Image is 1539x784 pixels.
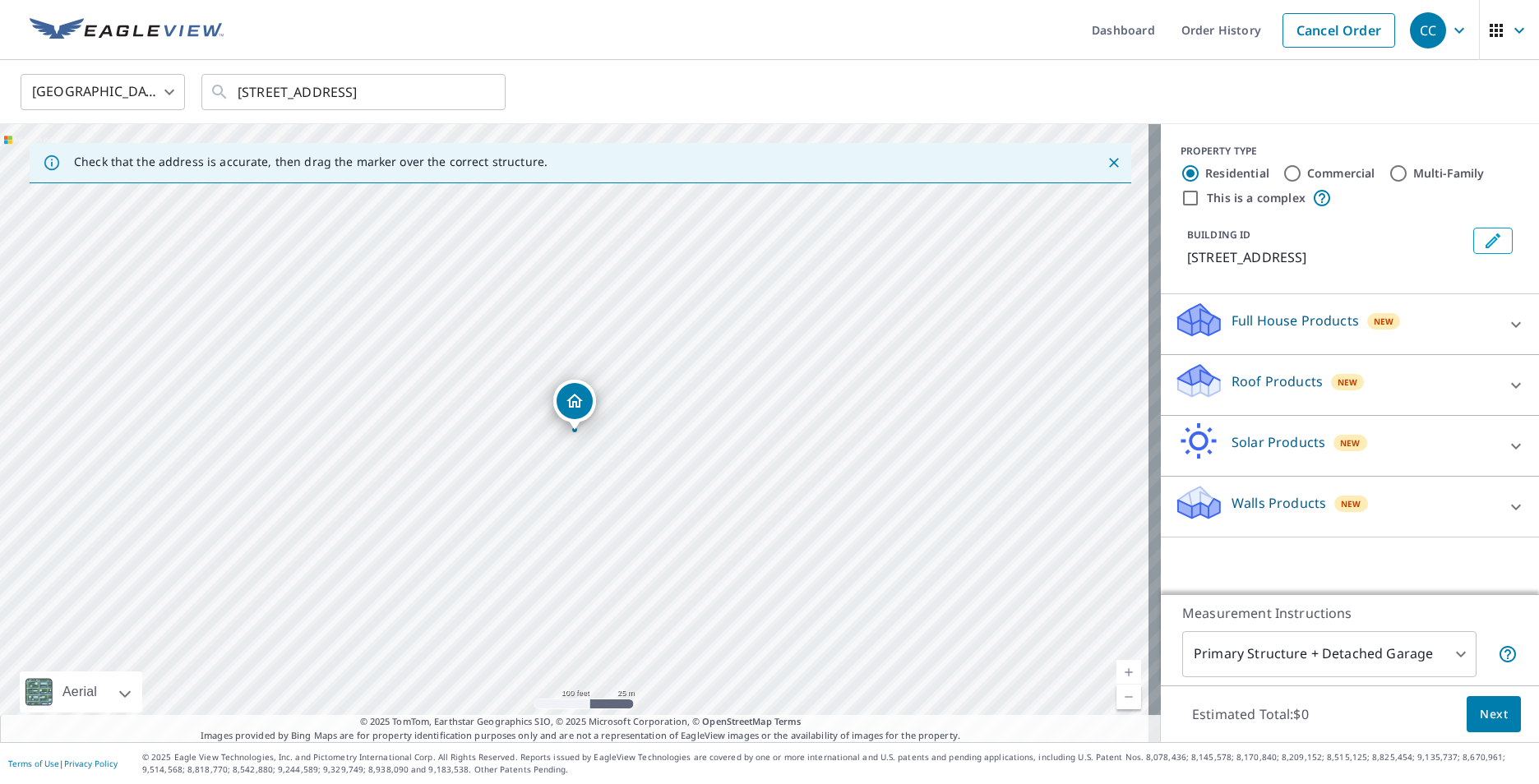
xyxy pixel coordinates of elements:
[1103,152,1125,173] button: Close
[1232,432,1325,452] p: Solar Products
[360,715,802,729] span: © 2025 TomTom, Earthstar Geographics SIO, © 2025 Microsoft Corporation, ©
[553,380,596,431] div: Dropped pin, building 1, Residential property, 8428 Sharptown Rd Laurel, DE 19956
[1282,13,1395,48] a: Cancel Order
[1341,497,1361,510] span: New
[1374,315,1394,328] span: New
[1181,144,1519,159] div: PROPERTY TYPE
[1116,685,1141,709] a: Current Level 18, Zoom Out
[1182,603,1518,623] p: Measurement Instructions
[58,671,102,713] div: Aerial
[8,758,59,769] a: Terms of Use
[1174,483,1526,530] div: Walls ProductsNew
[1340,436,1361,450] span: New
[1174,422,1526,469] div: Solar ProductsNew
[1307,165,1375,182] label: Commercial
[21,69,185,115] div: [GEOGRAPHIC_DATA]
[1187,228,1250,242] p: BUILDING ID
[1410,12,1446,48] div: CC
[1187,247,1467,267] p: [STREET_ADDRESS]
[1232,493,1326,513] p: Walls Products
[1116,660,1141,685] a: Current Level 18, Zoom In
[20,671,142,713] div: Aerial
[74,154,548,169] p: Check that the address is accurate, then drag the marker over the correct structure.
[1174,301,1526,348] div: Full House ProductsNew
[774,715,802,727] a: Terms
[238,69,472,115] input: Search by address or latitude-longitude
[1473,228,1513,254] button: Edit building 1
[8,759,118,768] p: |
[1174,362,1526,408] div: Roof ProductsNew
[1232,311,1359,330] p: Full House Products
[64,758,118,769] a: Privacy Policy
[1480,704,1508,725] span: Next
[1467,696,1521,733] button: Next
[1338,376,1358,389] span: New
[30,18,224,43] img: EV Logo
[1207,190,1306,206] label: This is a complex
[1179,696,1322,732] p: Estimated Total: $0
[702,715,771,727] a: OpenStreetMap
[142,751,1531,776] p: © 2025 Eagle View Technologies, Inc. and Pictometry International Corp. All Rights Reserved. Repo...
[1205,165,1269,182] label: Residential
[1413,165,1485,182] label: Multi-Family
[1182,631,1477,677] div: Primary Structure + Detached Garage
[1498,644,1518,664] span: Your report will include the primary structure and a detached garage if one exists.
[1232,371,1323,391] p: Roof Products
